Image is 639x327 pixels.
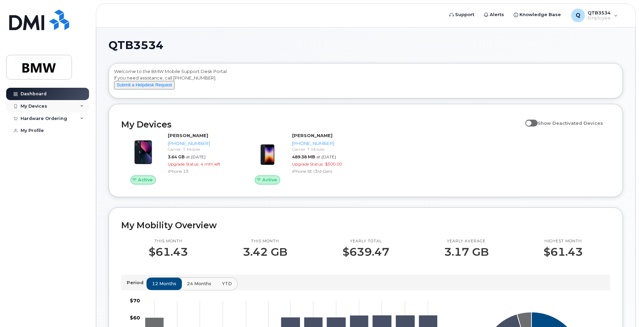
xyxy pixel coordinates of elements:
[543,246,583,258] p: $61.43
[187,280,211,287] span: 24 months
[342,246,389,258] p: $639.47
[127,279,146,286] p: Period
[121,132,237,184] a: Active[PERSON_NAME][PHONE_NUMBER]Carrier: T-Mobile3.64 GBat [DATE]Upgrade Status:4 mth leftiPhone 13
[538,120,603,126] span: Show Deactivated Devices
[168,168,235,174] div: iPhone 13
[609,297,634,322] iframe: Messenger Launcher
[168,133,208,138] strong: [PERSON_NAME]
[149,239,188,244] p: This month
[138,177,153,183] span: Active
[168,146,235,152] div: Carrier: T-Mobile
[109,40,163,50] span: QTB3534
[121,220,610,230] h2: My Mobility Overview
[149,246,188,258] p: $61.43
[222,280,232,287] span: YTD
[246,132,362,184] a: Active[PERSON_NAME][PHONE_NUMBER]Carrier: T-Mobile489.38 MBat [DATE]Upgrade Status:$500.00iPhone ...
[114,81,175,89] button: Submit a Helpdesk Request
[127,136,160,169] img: image20231002-3703462-1ig824h.jpeg
[168,154,185,159] span: 3.64 GB
[292,140,359,147] div: [PHONE_NUMBER]
[444,239,489,244] p: Yearly average
[262,177,277,183] span: Active
[316,154,336,159] span: at [DATE]
[292,146,359,152] div: Carrier: T-Mobile
[543,239,583,244] p: Highest month
[121,119,522,130] h2: My Devices
[292,161,324,167] span: Upgrade Status:
[130,314,140,320] tspan: $60
[525,117,531,122] input: Show Deactivated Devices
[168,140,235,147] div: [PHONE_NUMBER]
[114,82,175,87] a: Submit a Helpdesk Request
[292,168,359,174] div: iPhone SE (3rd Gen)
[325,161,342,167] span: $500.00
[243,246,287,258] p: 3.42 GB
[201,161,221,167] span: 4 mth left
[444,246,489,258] p: 3.17 GB
[292,133,333,138] strong: [PERSON_NAME]
[168,161,199,167] span: Upgrade Status:
[292,154,315,159] span: 489.38 MB
[186,154,205,159] span: at [DATE]
[342,239,389,244] p: Yearly total
[130,298,140,304] tspan: $70
[243,239,287,244] p: This month
[251,136,284,169] img: image20231002-3703462-1angbar.jpeg
[114,68,617,96] div: Welcome to the BMW Mobile Support Desk Portal If you need assistance, call [PHONE_NUMBER].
